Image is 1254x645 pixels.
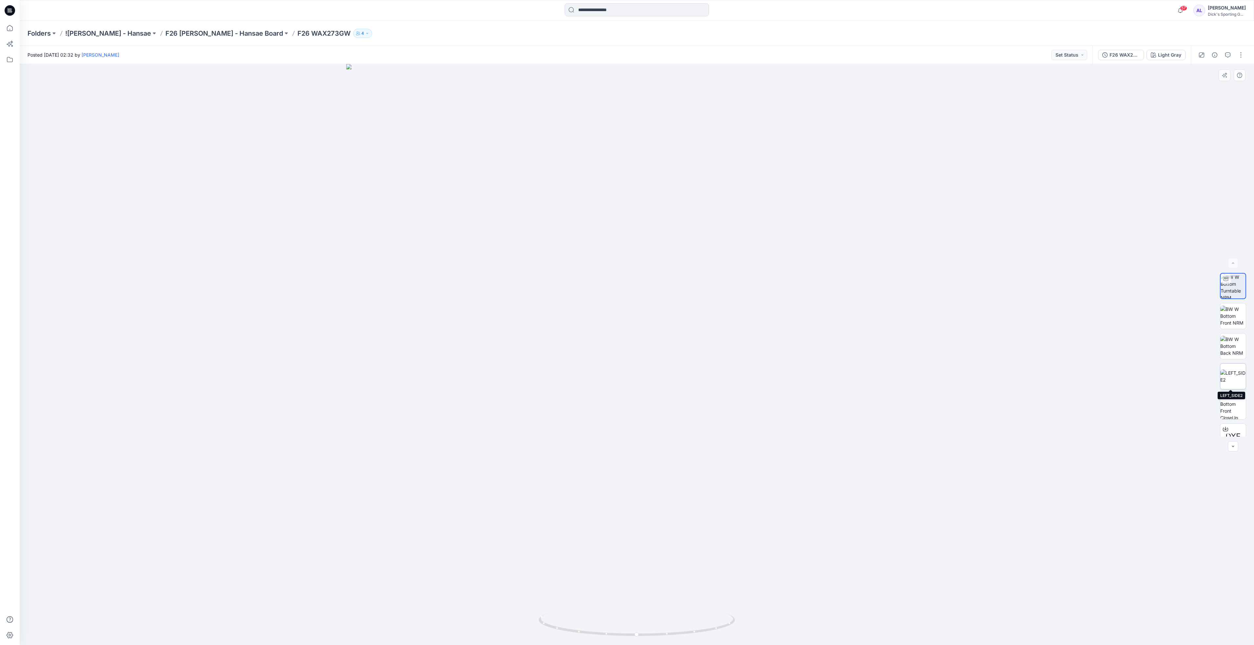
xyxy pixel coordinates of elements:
div: [PERSON_NAME] [1208,4,1246,12]
button: Light Gray [1147,50,1186,60]
button: F26 WAX273GW [1098,50,1144,60]
span: Posted [DATE] 02:32 by [28,51,119,58]
a: Folders [28,29,51,38]
a: [PERSON_NAME] [82,52,119,58]
div: AL [1193,5,1205,16]
div: F26 WAX273GW [1110,51,1140,59]
div: Dick's Sporting G... [1208,12,1246,17]
a: F26 [PERSON_NAME] - Hansae Board [165,29,283,38]
button: 4 [353,29,372,38]
img: BW W Bottom Back NRM [1220,336,1246,356]
button: Details [1209,50,1220,60]
span: DXF [1225,431,1241,442]
div: Light Gray [1158,51,1181,59]
img: LEFT_SIDE2 [1220,369,1246,383]
p: 4 [361,30,364,37]
a: ![PERSON_NAME] - Hansae [65,29,151,38]
img: BW W Bottom Front NRM [1220,306,1246,326]
img: BW W Bottom Front CloseUp NRM [1220,394,1246,419]
img: BW W Bottom Turntable NRM [1221,274,1245,298]
span: 57 [1180,6,1187,11]
p: F26 WAX273GW [297,29,351,38]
